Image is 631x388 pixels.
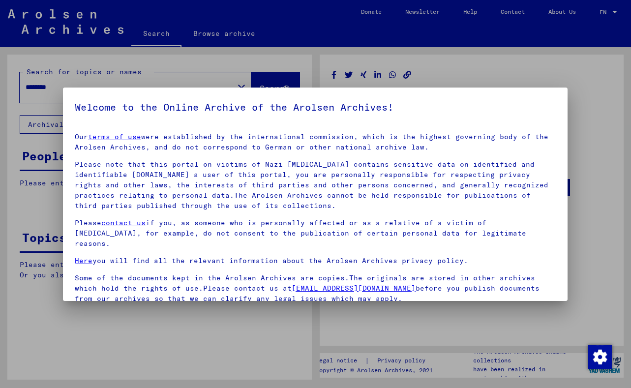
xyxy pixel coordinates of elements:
img: Change consent [588,345,612,369]
p: Our were established by the international commission, which is the highest governing body of the ... [75,132,556,152]
a: contact us [101,218,146,227]
p: you will find all the relevant information about the Arolsen Archives privacy policy. [75,256,556,266]
p: Some of the documents kept in the Arolsen Archives are copies.The originals are stored in other a... [75,273,556,304]
p: Please if you, as someone who is personally affected or as a relative of a victim of [MEDICAL_DAT... [75,218,556,249]
a: [EMAIL_ADDRESS][DOMAIN_NAME] [292,284,416,293]
a: terms of use [88,132,141,141]
h5: Welcome to the Online Archive of the Arolsen Archives! [75,99,556,115]
a: Here [75,256,92,265]
div: Change consent [588,345,611,368]
p: Please note that this portal on victims of Nazi [MEDICAL_DATA] contains sensitive data on identif... [75,159,556,211]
